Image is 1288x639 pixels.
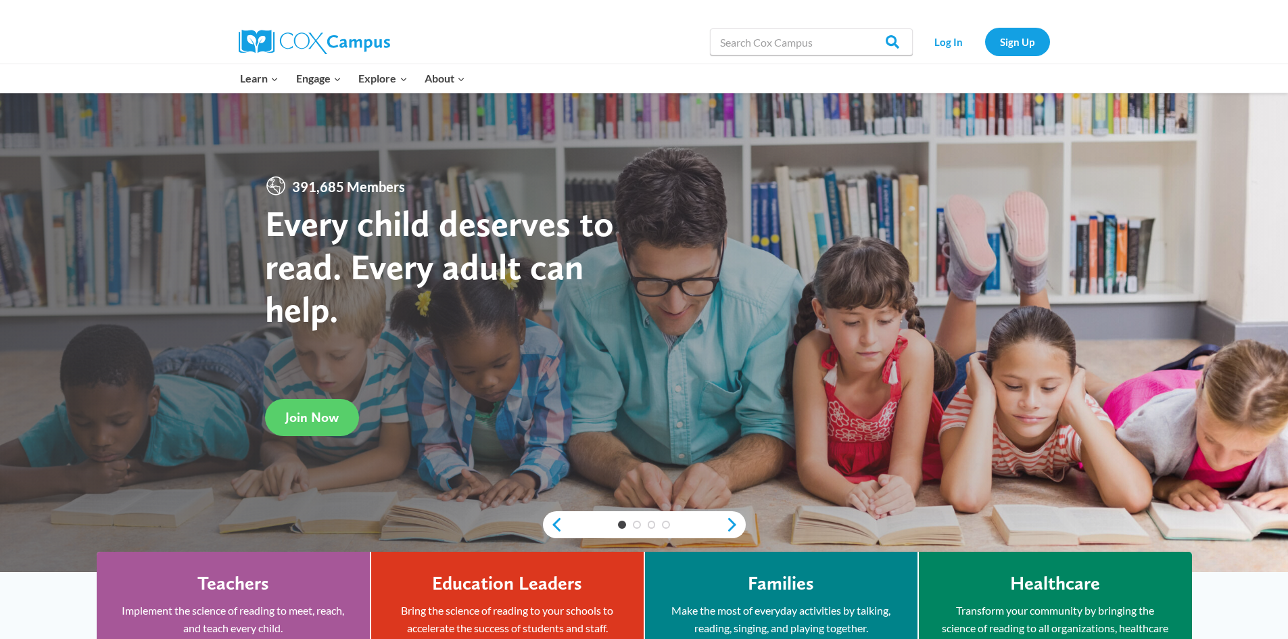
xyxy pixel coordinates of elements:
[358,70,407,87] span: Explore
[662,521,670,529] a: 4
[232,64,474,93] nav: Primary Navigation
[432,572,582,595] h4: Education Leaders
[633,521,641,529] a: 2
[240,70,279,87] span: Learn
[920,28,978,55] a: Log In
[296,70,341,87] span: Engage
[265,202,614,331] strong: Every child deserves to read. Every adult can help.
[618,521,626,529] a: 1
[285,409,339,425] span: Join Now
[710,28,913,55] input: Search Cox Campus
[265,399,359,436] a: Join Now
[920,28,1050,55] nav: Secondary Navigation
[197,572,269,595] h4: Teachers
[543,517,563,533] a: previous
[287,175,410,197] span: 391,685 Members
[391,602,623,636] p: Bring the science of reading to your schools to accelerate the success of students and staff.
[425,70,465,87] span: About
[665,602,897,636] p: Make the most of everyday activities by talking, reading, singing, and playing together.
[748,572,814,595] h4: Families
[725,517,746,533] a: next
[648,521,656,529] a: 3
[985,28,1050,55] a: Sign Up
[239,30,390,54] img: Cox Campus
[1010,572,1100,595] h4: Healthcare
[117,602,350,636] p: Implement the science of reading to meet, reach, and teach every child.
[543,511,746,538] div: content slider buttons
